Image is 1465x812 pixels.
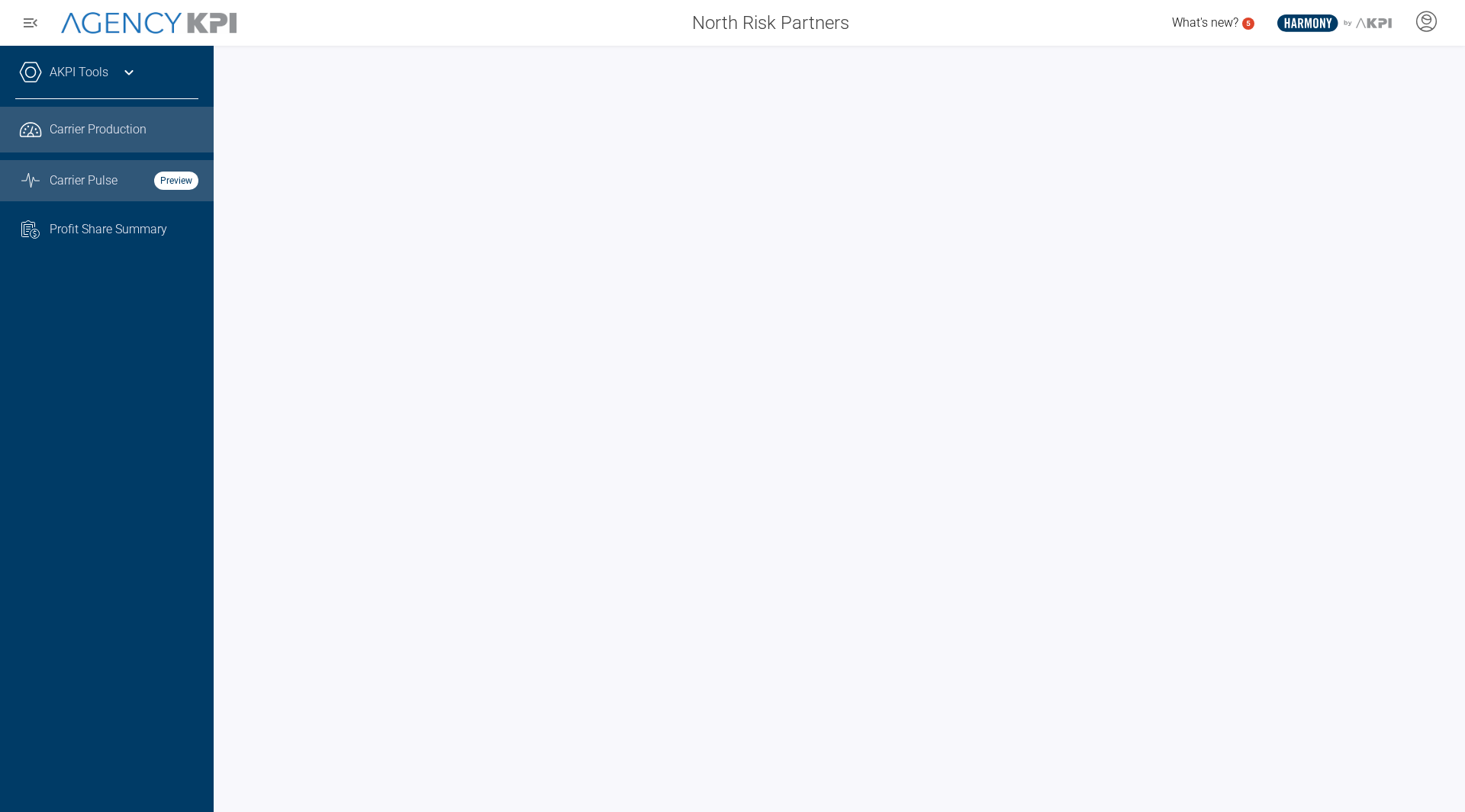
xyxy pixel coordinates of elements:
span: North Risk Partners [692,9,849,37]
a: AKPI Tools [50,63,108,82]
span: What's new? [1172,15,1238,30]
strong: Preview [154,172,198,190]
span: Profit Share Summary [50,220,167,239]
a: 5 [1242,18,1254,30]
span: Carrier Pulse [50,172,118,190]
img: AgencyKPI [61,12,237,34]
span: Carrier Production [50,120,146,139]
text: 5 [1246,19,1251,27]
